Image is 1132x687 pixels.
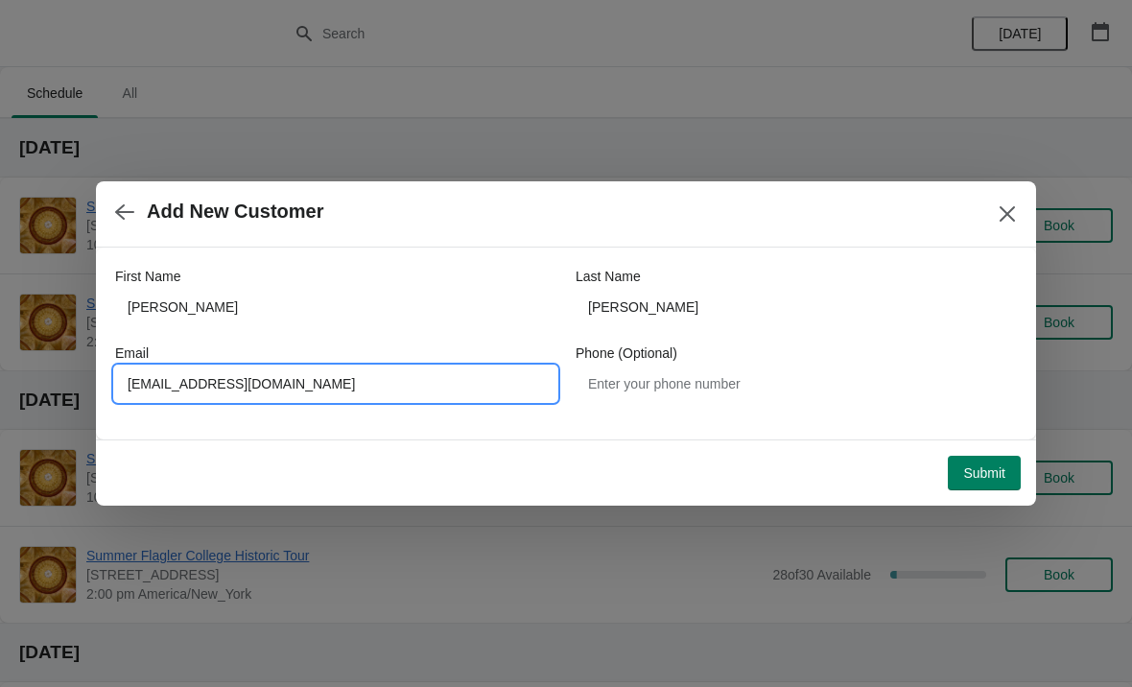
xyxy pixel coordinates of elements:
[115,290,556,324] input: John
[115,367,556,401] input: Enter your email
[115,267,180,286] label: First Name
[147,201,323,223] h2: Add New Customer
[576,290,1017,324] input: Smith
[963,465,1005,481] span: Submit
[948,456,1021,490] button: Submit
[576,267,641,286] label: Last Name
[115,343,149,363] label: Email
[576,367,1017,401] input: Enter your phone number
[576,343,677,363] label: Phone (Optional)
[990,197,1025,231] button: Close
